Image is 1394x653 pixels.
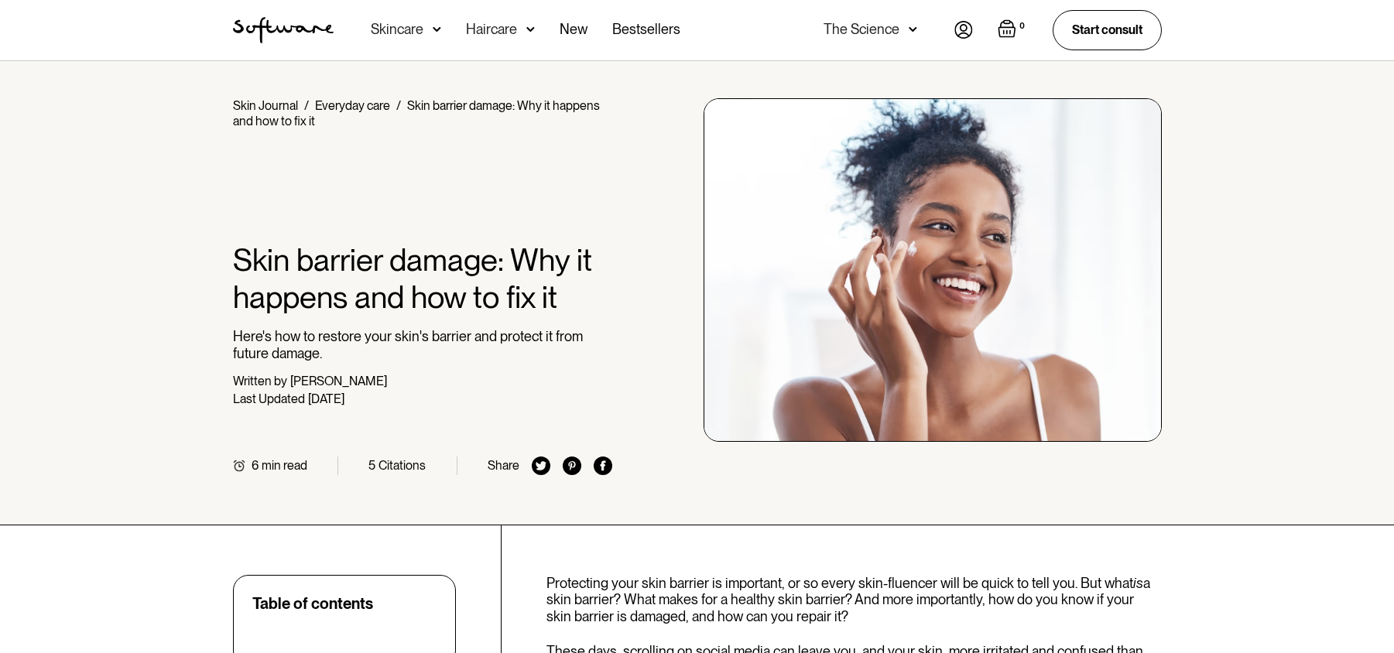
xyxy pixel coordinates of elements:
div: Share [488,458,519,473]
p: Here's how to restore your skin's barrier and protect it from future damage. [233,328,613,361]
img: arrow down [909,22,917,37]
div: Citations [378,458,426,473]
div: Last Updated [233,391,305,406]
img: twitter icon [532,456,550,475]
div: Haircare [466,22,517,37]
a: Everyday care [315,98,390,113]
div: 6 [252,458,259,473]
a: Skin Journal [233,98,298,113]
img: arrow down [433,22,441,37]
div: Table of contents [252,594,373,613]
div: The Science [824,22,899,37]
div: Skin barrier damage: Why it happens and how to fix it [233,98,600,128]
em: is [1133,575,1143,591]
div: 5 [368,458,375,473]
a: Open cart [998,19,1028,41]
a: Start consult [1053,10,1162,50]
div: / [304,98,309,113]
div: Skincare [371,22,423,37]
div: [DATE] [308,391,344,406]
img: arrow down [526,22,535,37]
img: facebook icon [594,456,612,475]
div: 0 [1016,19,1028,33]
div: Written by [233,374,287,388]
div: min read [262,458,307,473]
img: pinterest icon [563,456,581,475]
p: Protecting your skin barrier is important, or so every skin-fluencer will be quick to tell you. B... [546,575,1162,625]
div: / [396,98,401,113]
img: Software Logo [233,17,334,43]
div: [PERSON_NAME] [290,374,387,388]
h1: Skin barrier damage: Why it happens and how to fix it [233,241,613,316]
